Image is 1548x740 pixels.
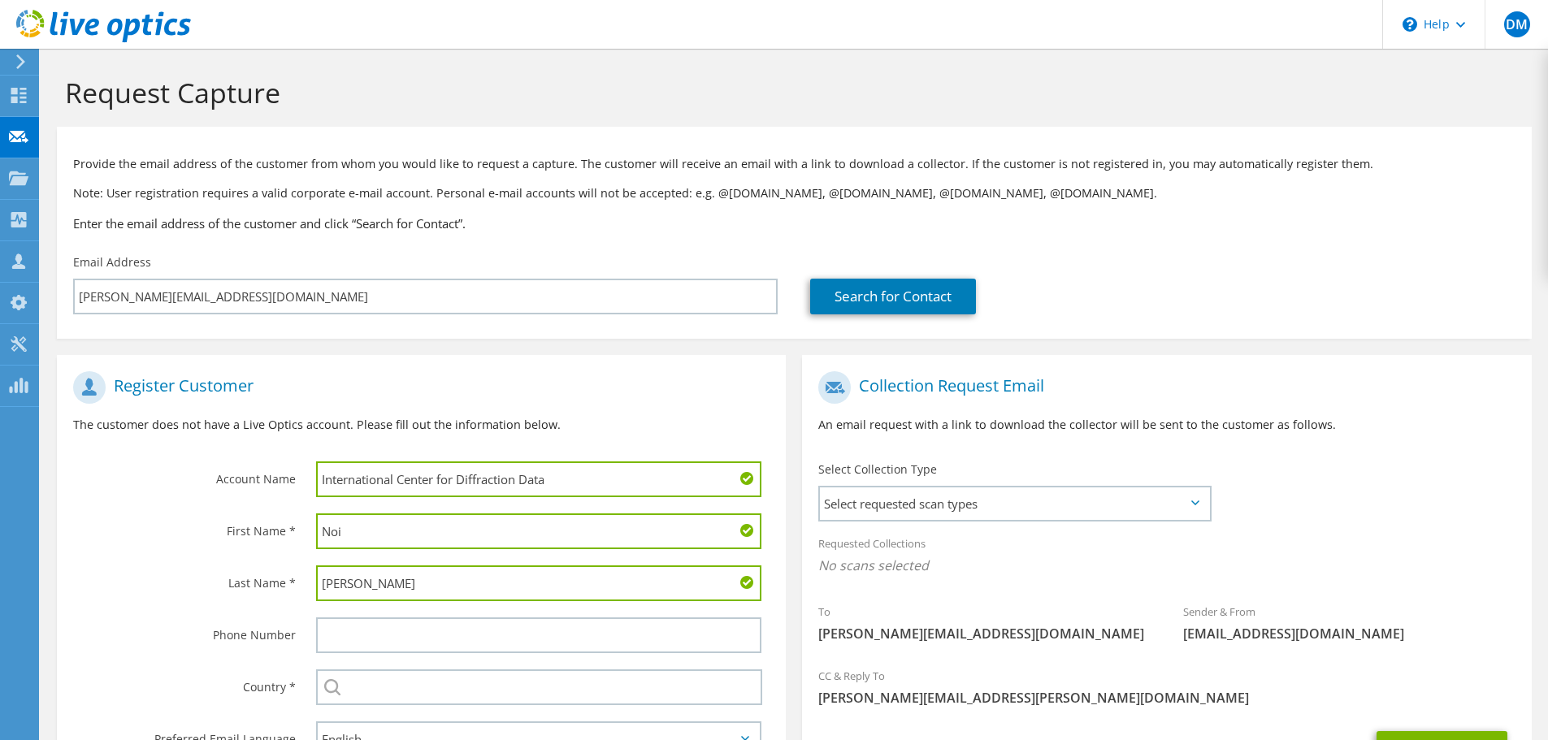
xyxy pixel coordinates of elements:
[73,155,1515,173] p: Provide the email address of the customer from whom you would like to request a capture. The cust...
[818,371,1507,404] h1: Collection Request Email
[810,279,976,314] a: Search for Contact
[73,416,770,434] p: The customer does not have a Live Optics account. Please fill out the information below.
[818,416,1515,434] p: An email request with a link to download the collector will be sent to the customer as follows.
[1167,595,1532,651] div: Sender & From
[1183,625,1515,643] span: [EMAIL_ADDRESS][DOMAIN_NAME]
[65,76,1515,110] h1: Request Capture
[1504,11,1530,37] span: DM
[818,556,1515,574] span: No scans selected
[73,565,296,591] label: Last Name *
[73,184,1515,202] p: Note: User registration requires a valid corporate e-mail account. Personal e-mail accounts will ...
[73,214,1515,232] h3: Enter the email address of the customer and click “Search for Contact”.
[73,371,761,404] h1: Register Customer
[818,689,1515,707] span: [PERSON_NAME][EMAIL_ADDRESS][PERSON_NAME][DOMAIN_NAME]
[802,659,1531,715] div: CC & Reply To
[802,595,1167,651] div: To
[818,625,1151,643] span: [PERSON_NAME][EMAIL_ADDRESS][DOMAIN_NAME]
[818,461,937,478] label: Select Collection Type
[820,487,1209,520] span: Select requested scan types
[802,526,1531,586] div: Requested Collections
[73,461,296,487] label: Account Name
[73,669,296,695] label: Country *
[73,513,296,539] label: First Name *
[73,617,296,643] label: Phone Number
[73,254,151,270] label: Email Address
[1403,17,1417,32] svg: \n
